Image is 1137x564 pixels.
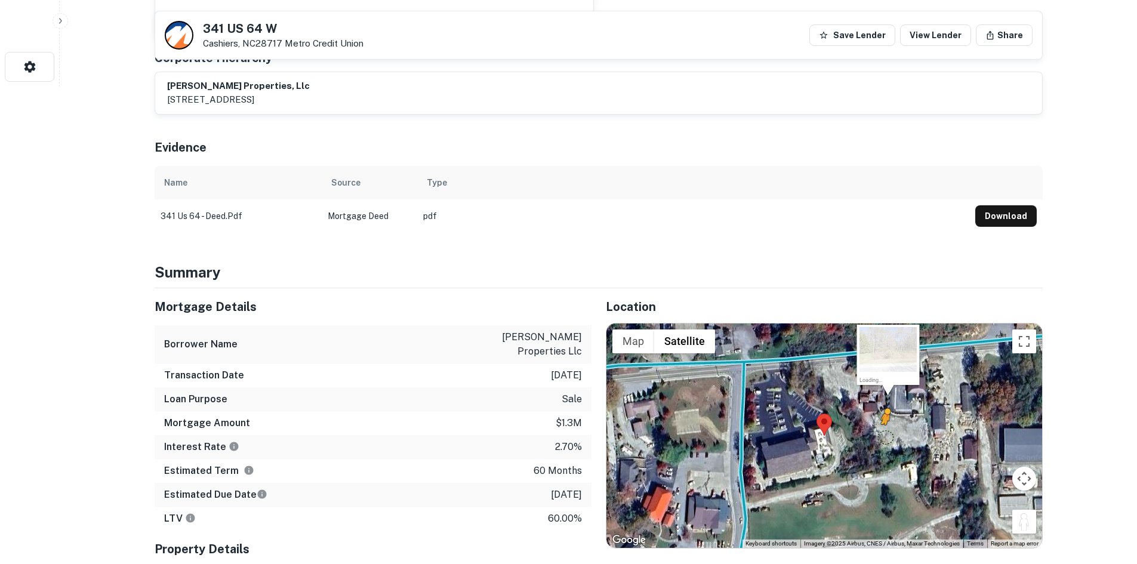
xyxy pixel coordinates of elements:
h4: Summary [155,261,1043,283]
button: Show street map [612,329,654,353]
p: $1.3m [556,416,582,430]
h6: [PERSON_NAME] properties, llc [167,79,310,93]
svg: LTVs displayed on the website are for informational purposes only and may be reported incorrectly... [185,513,196,523]
h6: Transaction Date [164,368,244,383]
h6: Estimated Term [164,464,254,478]
button: Toggle fullscreen view [1012,329,1036,353]
th: Name [155,166,322,199]
p: [PERSON_NAME] properties llc [474,330,582,359]
p: [DATE] [551,488,582,502]
td: 341 us 64 - deed.pdf [155,199,322,233]
p: 60 months [534,464,582,478]
h5: Mortgage Details [155,298,591,316]
div: scrollable content [155,166,1043,233]
div: Loading... [859,377,917,383]
div: Name [164,175,187,190]
td: Mortgage Deed [322,199,417,233]
a: Terms [967,540,984,547]
button: Download [975,205,1037,227]
p: Cashiers, NC28717 [203,38,363,49]
button: Share [976,24,1033,46]
span: Imagery ©2025 Airbus, CNES / Airbus, Maxar Technologies [804,540,960,547]
svg: The interest rates displayed on the website are for informational purposes only and may be report... [229,441,239,452]
p: sale [562,392,582,406]
p: 2.70% [555,440,582,454]
p: [DATE] [551,368,582,383]
img: Google [609,532,649,548]
a: Metro Credit Union [285,38,363,48]
th: Type [417,166,969,199]
svg: Estimate is based on a standard schedule for this type of loan. [257,489,267,500]
button: Map camera controls [1012,467,1036,491]
h6: Mortgage Amount [164,416,250,430]
a: Report a map error [991,540,1039,547]
button: Save Lender [809,24,895,46]
th: Source [322,166,417,199]
button: Keyboard shortcuts [745,540,797,548]
a: Open this area in Google Maps (opens a new window) [609,532,649,548]
h5: Property Details [155,540,591,558]
h6: Borrower Name [164,337,238,352]
iframe: Chat Widget [1077,469,1137,526]
td: pdf [417,199,969,233]
a: View Lender [900,24,971,46]
h5: 341 US 64 W [203,23,363,35]
button: Show satellite imagery [654,329,715,353]
p: 60.00% [548,511,582,526]
h5: Evidence [155,138,207,156]
h6: Loan Purpose [164,392,227,406]
h6: Interest Rate [164,440,239,454]
div: Type [427,175,447,190]
h6: Estimated Due Date [164,488,267,502]
div: Source [331,175,360,190]
button: Drag Pegman onto the map to open Street View [1012,510,1036,534]
h6: LTV [164,511,196,526]
h5: Location [606,298,1043,316]
p: [STREET_ADDRESS] [167,93,310,107]
svg: Term is based on a standard schedule for this type of loan. [244,465,254,476]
